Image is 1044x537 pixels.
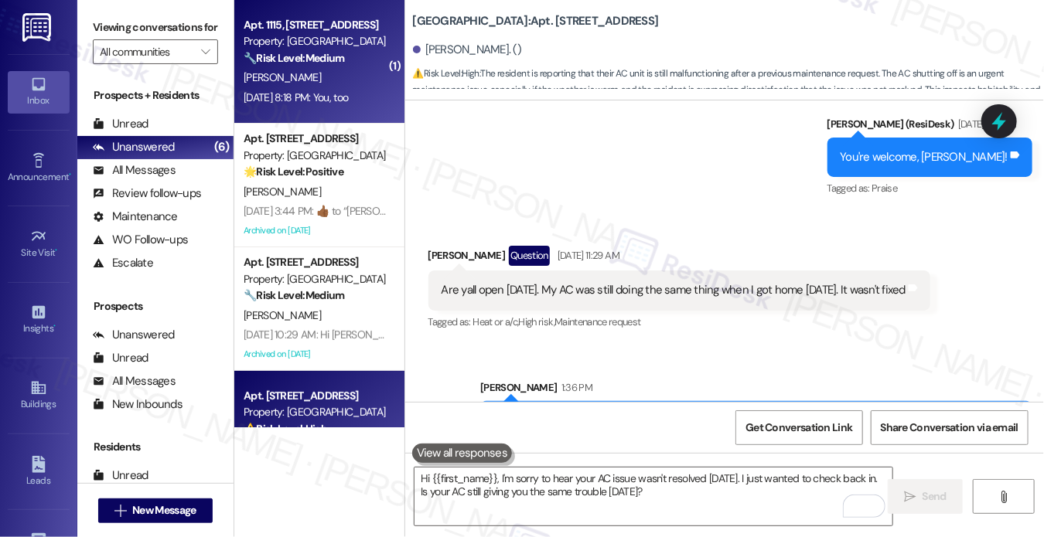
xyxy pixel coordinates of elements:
i:  [114,505,126,517]
span: • [69,169,71,180]
span: [PERSON_NAME] [244,70,321,84]
span: High risk , [519,315,555,328]
span: Heat or a/c , [473,315,518,328]
a: Buildings [8,375,70,416]
a: Site Visit • [8,223,70,265]
span: Praise [872,182,897,195]
button: Share Conversation via email [871,410,1029,445]
span: • [56,245,58,256]
span: New Message [132,502,196,518]
div: Apt. [STREET_ADDRESS] [244,131,387,147]
div: [DATE] 11:29 AM [554,247,619,263]
div: Unanswered [93,139,175,155]
div: Tagged as: [428,311,931,333]
div: [DATE] 8:18 PM: You, too [244,90,348,104]
div: Residents [77,439,234,455]
div: Unread [93,350,148,366]
strong: 🌟 Risk Level: Positive [244,165,343,178]
div: Question [509,246,550,265]
strong: ⚠️ Risk Level: High [413,67,479,80]
div: Unanswered [93,327,175,343]
div: You're welcome, [PERSON_NAME]! [841,149,1008,165]
textarea: To enrich screen reader interactions, please activate Accessibility in Grammarly extension settings [415,467,892,525]
a: Inbox [8,71,70,113]
i:  [904,491,916,503]
div: Property: [GEOGRAPHIC_DATA] [244,404,387,420]
div: Unread [93,116,148,132]
span: [PERSON_NAME] [244,308,321,322]
div: Maintenance [93,209,178,225]
button: New Message [98,498,213,523]
div: [PERSON_NAME] (ResiDesk) [827,116,1033,138]
button: Get Conversation Link [735,410,862,445]
input: All communities [100,39,193,64]
div: All Messages [93,162,176,178]
button: Send [888,479,963,514]
div: Apt. [STREET_ADDRESS] [244,388,387,404]
div: (6) [210,135,234,159]
b: [GEOGRAPHIC_DATA]: Apt. [STREET_ADDRESS] [413,13,659,29]
div: Prospects [77,298,234,314]
img: ResiDesk Logo [22,13,54,42]
div: Prospects + Residents [77,87,234,104]
span: Share Conversation via email [881,420,1018,436]
div: Escalate [93,255,153,271]
div: New Inbounds [93,396,183,413]
div: [PERSON_NAME] [428,246,931,270]
div: [PERSON_NAME]. () [413,42,522,58]
div: [DATE] 3:12 PM [954,116,1017,132]
div: Property: [GEOGRAPHIC_DATA] [244,33,387,49]
strong: 🔧 Risk Level: Medium [244,288,344,302]
div: 1:36 PM [558,379,592,396]
div: Property: [GEOGRAPHIC_DATA] [244,271,387,287]
div: Archived on [DATE] [242,221,388,240]
div: All Messages [93,373,176,389]
label: Viewing conversations for [93,15,218,39]
div: Apt. 1115, [STREET_ADDRESS] [244,17,387,33]
i:  [998,491,1010,503]
strong: 🔧 Risk Level: Medium [244,51,344,65]
a: Insights • [8,299,70,341]
div: WO Follow-ups [93,232,188,248]
div: Archived on [DATE] [242,345,388,364]
div: Apt. [STREET_ADDRESS] [244,254,387,270]
span: Send [923,488,947,505]
span: Get Conversation Link [745,420,852,436]
div: Are yall open [DATE]. My AC was still doing the same thing when I got home [DATE]. It wasn't fixed [442,282,906,298]
a: Leads [8,451,70,493]
div: Review follow-ups [93,185,201,202]
span: [PERSON_NAME] [244,185,321,199]
i:  [201,46,210,58]
div: [PERSON_NAME] [480,379,1032,401]
strong: ⚠️ Risk Level: High [244,422,327,436]
span: Maintenance request [554,315,641,328]
div: Property: [GEOGRAPHIC_DATA] [244,148,387,164]
div: Unread [93,467,148,484]
span: • [53,321,56,331]
div: Tagged as: [827,177,1033,199]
